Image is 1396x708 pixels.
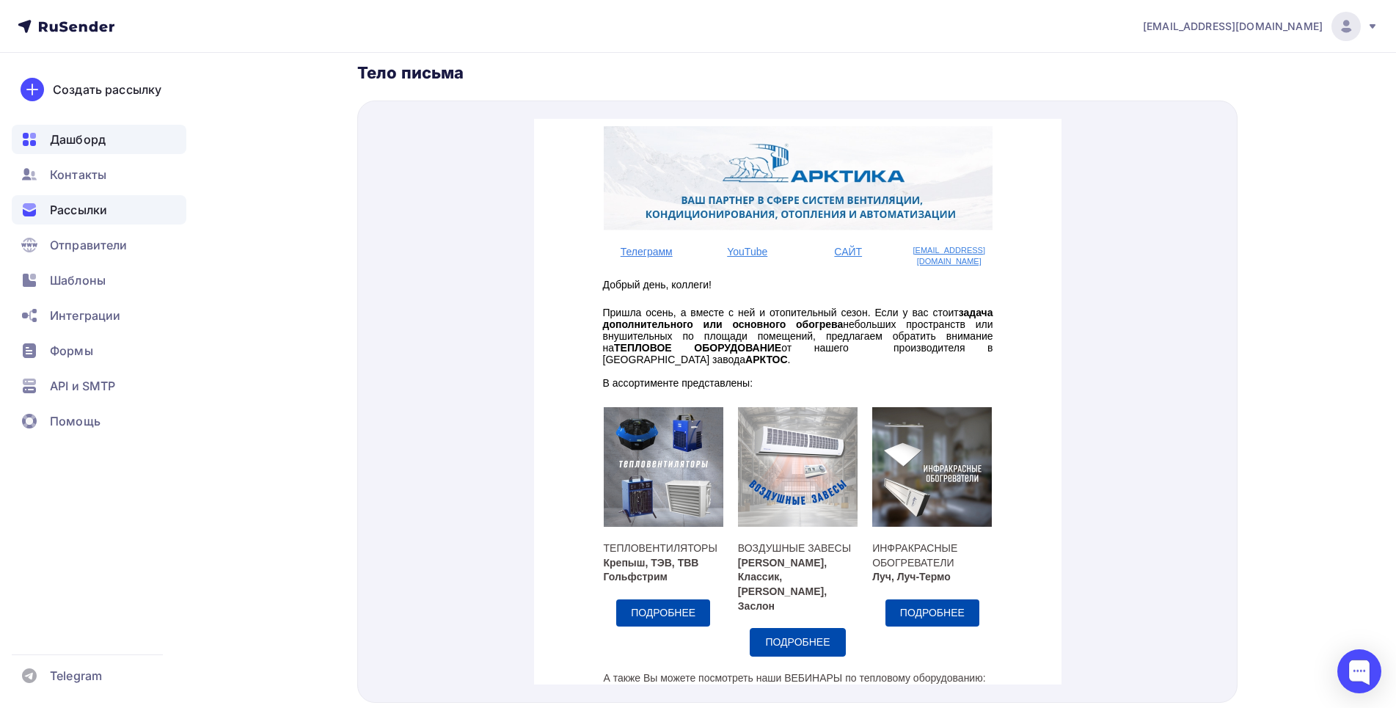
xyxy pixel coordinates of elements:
[50,236,128,254] span: Отправители
[351,481,445,508] a: ПОДРОБНЕЕ
[69,258,459,270] p: В ассортименте представлены:
[379,127,451,147] a: [EMAIL_ADDRESS][DOMAIN_NAME]
[1143,12,1378,41] a: [EMAIL_ADDRESS][DOMAIN_NAME]
[12,125,186,154] a: Дашборд
[12,195,186,225] a: Рассылки
[50,201,107,219] span: Рассылки
[12,230,186,260] a: Отправители
[50,307,120,324] span: Интеграции
[50,377,115,395] span: API и SMTP
[204,438,293,493] strong: [PERSON_NAME], Классик, [PERSON_NAME], Заслон
[338,423,458,451] p: ИНФРАКРАСНЫЕ ОБОГРЕВАТЕЛИ
[216,509,311,538] a: ПОДРОБНЕЕ
[366,488,431,500] span: ПОДРОБНЕЕ
[50,412,101,430] span: Помощь
[69,160,178,172] span: Добрый день, коллеги!
[12,160,186,189] a: Контакты
[97,488,161,500] span: ПОДРОБНЕЕ
[80,223,247,235] strong: ТЕПЛОВОЕ ОБОРУДОВАНИЕ
[204,423,324,437] p: ВОЗДУШНЫЕ ЗАВЕСЫ
[70,423,189,437] p: ТЕПЛОВЕНТИЛЯТОРЫ
[211,235,254,247] strong: АРКТОС
[82,481,176,508] a: ПОДРОБНЕЕ
[50,166,106,183] span: Контакты
[12,336,186,365] a: Формы
[70,438,165,464] strong: Крепыш, ТЭВ, ТВВ Гольфстрим
[193,127,233,139] a: YouTube
[50,342,93,360] span: Формы
[69,188,459,247] p: Пришла осень, а вместе с ней и отопительный сезон. Если у вас стоит небольших пространств или вну...
[87,127,139,139] a: Телеграмм
[1143,19,1323,34] span: [EMAIL_ADDRESS][DOMAIN_NAME]
[425,188,459,200] strong: задача
[338,452,417,464] strong: Луч, Луч-Термо
[50,131,106,148] span: Дашборд
[53,81,161,98] div: Создать рассылку
[50,667,102,685] span: Telegram
[300,127,328,139] a: САЙТ
[12,266,186,295] a: Шаблоны
[70,552,458,567] p: А также Вы можете посмотреть наши ВЕБИНАРЫ по тепловому оборудованию:
[69,200,310,211] strong: дополнительного или основного обогрева
[357,62,1238,83] div: Тело письма
[50,271,106,289] span: Шаблоны
[231,517,296,529] span: ПОДРОБНЕЕ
